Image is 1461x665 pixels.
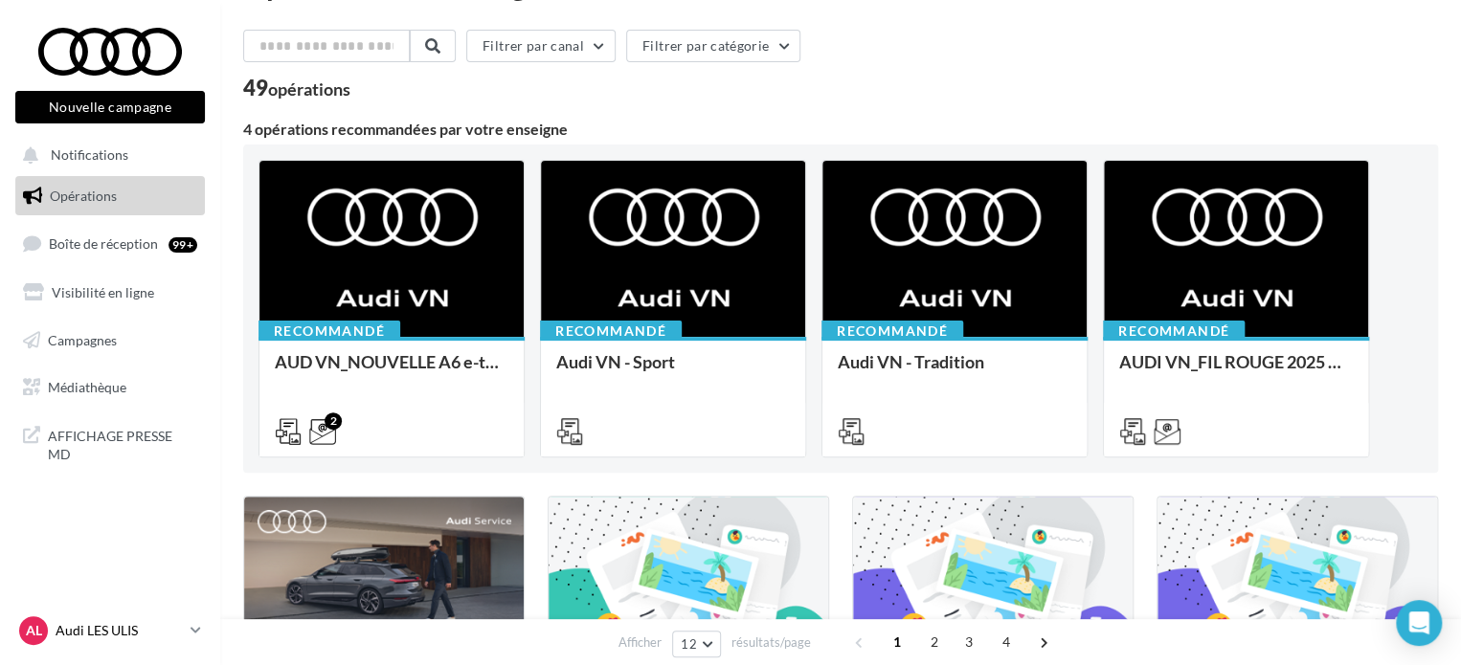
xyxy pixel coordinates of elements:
[325,412,342,430] div: 2
[11,321,209,361] a: Campagnes
[919,627,950,657] span: 2
[48,379,126,395] span: Médiathèque
[672,631,721,657] button: 12
[56,621,183,640] p: Audi LES ULIS
[681,636,697,652] span: 12
[731,633,811,652] span: résultats/page
[1119,352,1353,390] div: AUDI VN_FIL ROUGE 2025 - A1, Q2, Q3, Q5 et Q4 e-tron
[1396,600,1442,646] div: Open Intercom Messenger
[48,423,197,464] span: AFFICHAGE PRESSE MD
[954,627,984,657] span: 3
[26,621,42,640] span: AL
[52,284,154,300] span: Visibilité en ligne
[50,188,117,204] span: Opérations
[169,237,197,253] div: 99+
[48,331,117,347] span: Campagnes
[838,352,1071,390] div: Audi VN - Tradition
[11,223,209,264] a: Boîte de réception99+
[626,30,800,62] button: Filtrer par catégorie
[556,352,790,390] div: Audi VN - Sport
[11,273,209,313] a: Visibilité en ligne
[1103,321,1245,342] div: Recommandé
[540,321,682,342] div: Recommandé
[258,321,400,342] div: Recommandé
[15,612,205,649] a: AL Audi LES ULIS
[268,80,350,98] div: opérations
[49,235,158,252] span: Boîte de réception
[243,78,350,99] div: 49
[466,30,616,62] button: Filtrer par canal
[11,415,209,472] a: AFFICHAGE PRESSE MD
[51,147,128,164] span: Notifications
[15,91,205,123] button: Nouvelle campagne
[275,352,508,390] div: AUD VN_NOUVELLE A6 e-tron
[618,633,662,652] span: Afficher
[243,122,1438,137] div: 4 opérations recommandées par votre enseigne
[991,627,1022,657] span: 4
[11,367,209,408] a: Médiathèque
[882,627,912,657] span: 1
[821,321,963,342] div: Recommandé
[11,176,209,216] a: Opérations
